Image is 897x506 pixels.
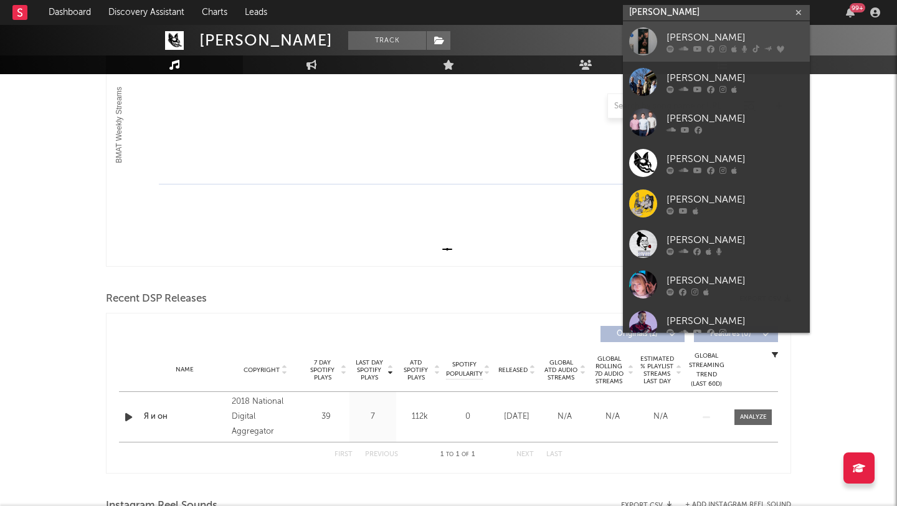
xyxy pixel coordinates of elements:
input: Search by song name or URL [608,102,739,112]
button: Last [546,451,562,458]
div: [PERSON_NAME] [667,273,804,288]
a: [PERSON_NAME] [623,62,810,102]
div: 2018 National Digital Aggregator [232,394,300,439]
a: [PERSON_NAME] [623,183,810,224]
div: Global Streaming Trend (Last 60D) [688,351,725,389]
div: Name [144,365,225,375]
div: [PERSON_NAME] [667,151,804,166]
div: [PERSON_NAME] [667,313,804,328]
span: Global ATD Audio Streams [544,359,578,381]
button: First [335,451,353,458]
button: Next [516,451,534,458]
div: N/A [592,411,634,423]
span: Originals ( 1 ) [609,330,666,338]
div: [PERSON_NAME] [667,30,804,45]
div: [PERSON_NAME] [667,192,804,207]
div: [PERSON_NAME] [667,70,804,85]
a: [PERSON_NAME] [623,21,810,62]
div: N/A [544,411,586,423]
div: 112k [399,411,440,423]
div: [PERSON_NAME] [199,31,333,50]
a: [PERSON_NAME] [623,305,810,345]
span: 7 Day Spotify Plays [306,359,339,381]
button: Previous [365,451,398,458]
text: BMAT Weekly Streams [115,87,123,163]
div: N/A [640,411,681,423]
input: Search for artists [623,5,810,21]
span: Last Day Spotify Plays [353,359,386,381]
div: [PERSON_NAME] [667,111,804,126]
span: Global Rolling 7D Audio Streams [592,355,626,385]
span: Recent DSP Releases [106,292,207,307]
div: 39 [306,411,346,423]
button: Track [348,31,426,50]
span: to [446,452,453,457]
svg: BMAT Weekly Consumption [107,17,790,266]
div: [DATE] [496,411,538,423]
span: Released [498,366,528,374]
a: [PERSON_NAME] [623,224,810,264]
span: Copyright [244,366,280,374]
div: 99 + [850,3,865,12]
button: Features(0) [694,326,778,342]
div: 7 [353,411,393,423]
span: ATD Spotify Plays [399,359,432,381]
span: Spotify Popularity [446,360,483,379]
a: [PERSON_NAME] [623,102,810,143]
span: Estimated % Playlist Streams Last Day [640,355,674,385]
a: [PERSON_NAME] [623,264,810,305]
span: Features ( 0 ) [702,330,759,338]
button: 99+ [846,7,855,17]
a: Я и он [144,411,225,423]
a: [PERSON_NAME] [623,143,810,183]
div: 1 1 1 [423,447,491,462]
button: Originals(1) [600,326,685,342]
div: [PERSON_NAME] [667,232,804,247]
span: of [462,452,469,457]
div: 0 [446,411,490,423]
